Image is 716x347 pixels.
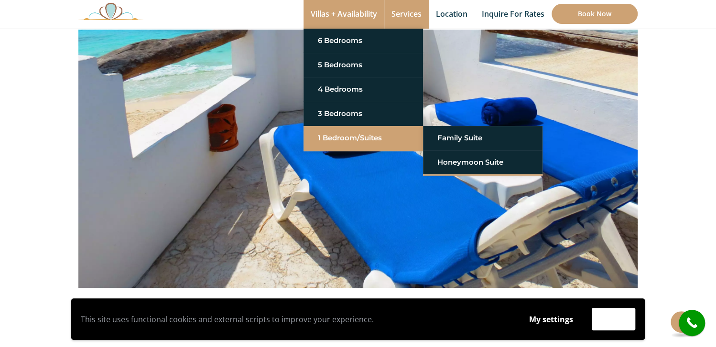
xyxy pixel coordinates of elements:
a: 5 Bedrooms [318,56,409,74]
a: Family Suite [437,129,528,147]
h1: The amenities of our resort are of no coincidence, for we too are travelers and know that vacatio... [78,293,638,341]
p: This site uses functional cookies and external scripts to improve your experience. [81,312,510,326]
a: 1 Bedroom/Suites [318,129,409,147]
i: call [681,312,703,334]
a: Book Now [552,4,638,24]
button: Accept [592,308,635,330]
a: 3 Bedrooms [318,105,409,122]
a: 6 Bedrooms [318,32,409,49]
a: call [679,310,705,336]
img: Awesome Logo [78,2,143,20]
button: My settings [520,308,582,330]
a: 4 Bedrooms [318,81,409,98]
a: Honeymoon Suite [437,154,528,171]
